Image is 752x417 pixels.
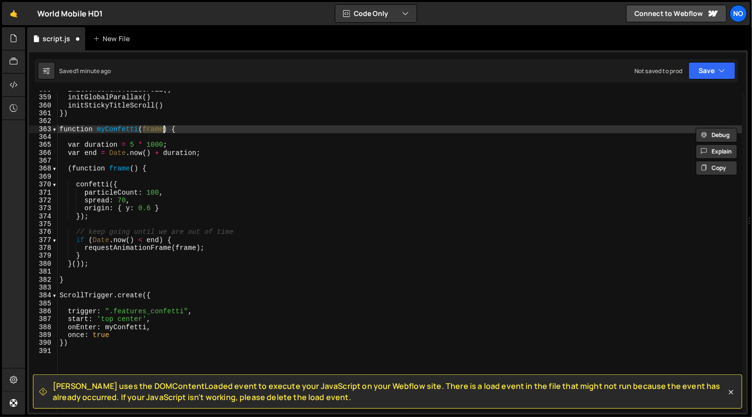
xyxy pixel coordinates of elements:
[29,339,58,347] div: 390
[29,331,58,339] div: 389
[696,128,737,142] button: Debug
[37,8,103,19] div: World Mobile HD1
[29,324,58,331] div: 388
[29,173,58,181] div: 369
[730,5,747,22] a: No
[29,236,58,244] div: 377
[29,189,58,197] div: 371
[689,62,736,79] button: Save
[29,133,58,141] div: 364
[29,125,58,133] div: 363
[29,244,58,252] div: 378
[29,117,58,125] div: 362
[29,268,58,276] div: 381
[29,252,58,260] div: 379
[29,228,58,236] div: 376
[335,5,417,22] button: Code Only
[626,5,727,22] a: Connect to Webflow
[53,381,726,402] span: [PERSON_NAME] uses the DOMContentLoaded event to execute your JavaScript on your Webflow site. Th...
[29,109,58,117] div: 361
[29,197,58,204] div: 372
[696,161,737,175] button: Copy
[29,157,58,165] div: 367
[29,292,58,299] div: 384
[696,144,737,159] button: Explain
[634,67,683,75] div: Not saved to prod
[29,276,58,284] div: 382
[29,204,58,212] div: 373
[29,165,58,172] div: 368
[29,102,58,109] div: 360
[29,213,58,220] div: 374
[93,34,134,44] div: New File
[29,141,58,149] div: 365
[29,181,58,188] div: 370
[29,149,58,157] div: 366
[29,300,58,308] div: 385
[29,260,58,268] div: 380
[59,67,111,75] div: Saved
[29,284,58,292] div: 383
[29,220,58,228] div: 375
[76,67,111,75] div: 1 minute ago
[29,347,58,355] div: 391
[43,34,70,44] div: script.js
[2,2,26,25] a: 🤙
[29,308,58,315] div: 386
[29,315,58,323] div: 387
[29,93,58,101] div: 359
